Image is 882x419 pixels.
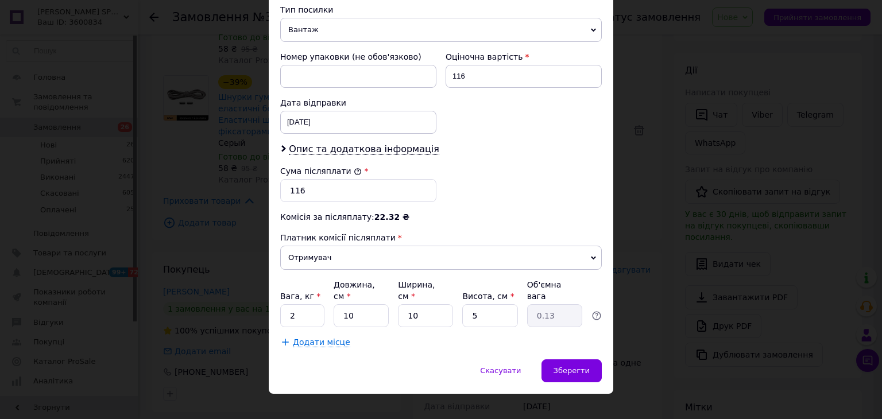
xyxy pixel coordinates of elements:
[462,292,514,301] label: Висота, см
[280,5,333,14] span: Тип посилки
[280,211,602,223] div: Комісія за післяплату:
[398,280,435,301] label: Ширина, см
[280,97,436,108] div: Дата відправки
[280,233,396,242] span: Платник комісії післяплати
[334,280,375,301] label: Довжина, см
[374,212,409,222] span: 22.32 ₴
[446,51,602,63] div: Оціночна вартість
[280,51,436,63] div: Номер упаковки (не обов'язково)
[480,366,521,375] span: Скасувати
[280,18,602,42] span: Вантаж
[527,279,582,302] div: Об'ємна вага
[280,246,602,270] span: Отримувач
[289,143,439,155] span: Опис та додаткова інформація
[293,337,350,347] span: Додати місце
[280,292,320,301] label: Вага, кг
[554,366,590,375] span: Зберегти
[280,166,362,176] label: Сума післяплати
